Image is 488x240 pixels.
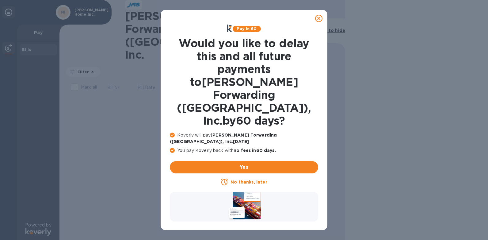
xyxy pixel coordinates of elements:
[234,148,276,153] b: no fees in 60 days .
[237,26,257,31] b: Pay in 60
[170,37,318,127] h1: Would you like to delay this and all future payments to [PERSON_NAME] Forwarding ([GEOGRAPHIC_DAT...
[170,147,318,154] p: You pay Koverly back with
[170,133,277,144] b: [PERSON_NAME] Forwarding ([GEOGRAPHIC_DATA]), Inc. [DATE]
[175,164,313,171] span: Yes
[231,180,267,184] u: No thanks, later
[170,132,318,145] p: Koverly will pay
[170,161,318,173] button: Yes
